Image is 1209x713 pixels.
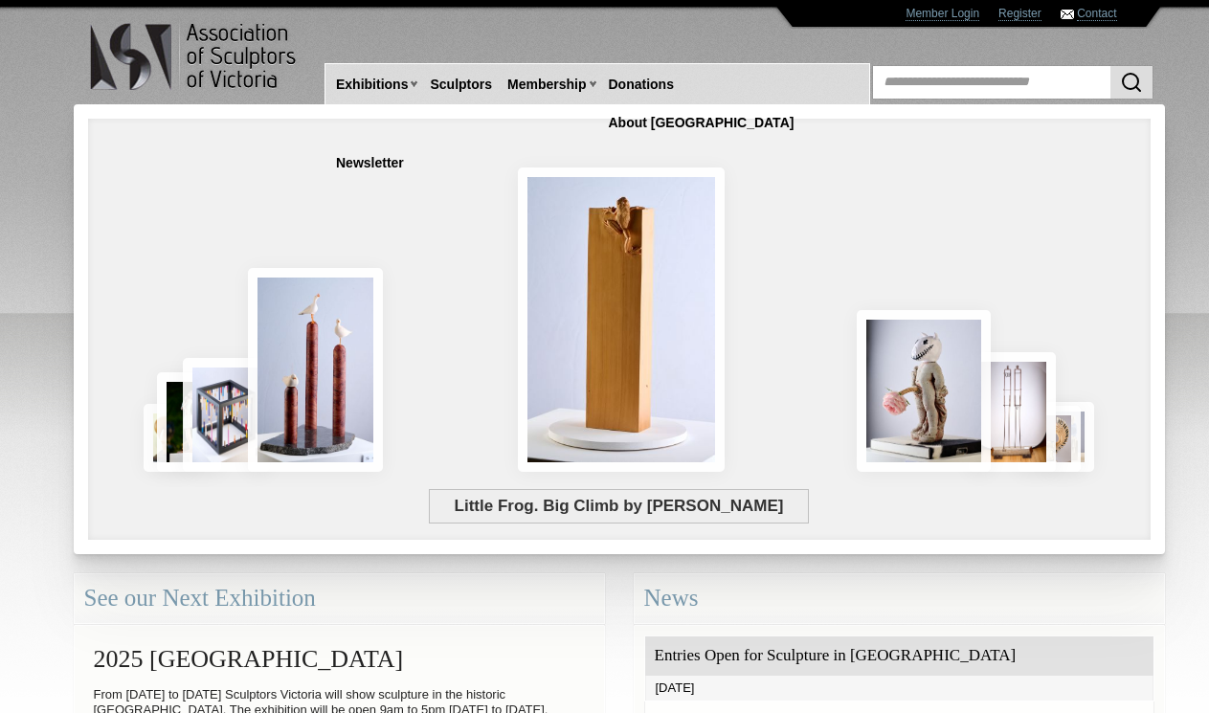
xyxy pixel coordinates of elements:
a: Register [998,7,1041,21]
a: Exhibitions [328,67,415,102]
div: [DATE] [645,676,1153,701]
a: Member Login [906,7,979,21]
div: See our Next Exhibition [74,573,605,624]
img: Waiting together for the Home coming [1044,402,1094,472]
img: logo.png [89,19,300,95]
img: Swingers [969,352,1056,472]
img: Rising Tides [248,268,384,472]
a: Newsletter [328,145,412,181]
img: Let There Be Light [857,310,992,472]
img: Search [1120,71,1143,94]
div: Entries Open for Sculpture in [GEOGRAPHIC_DATA] [645,636,1153,676]
img: Little Frog. Big Climb [518,167,725,472]
a: About [GEOGRAPHIC_DATA] [601,105,802,141]
a: Membership [500,67,593,102]
img: Contact ASV [1061,10,1074,19]
a: Sculptors [422,67,500,102]
a: Donations [601,67,682,102]
span: Little Frog. Big Climb by [PERSON_NAME] [429,489,809,524]
h2: 2025 [GEOGRAPHIC_DATA] [84,635,594,682]
a: Contact [1077,7,1116,21]
div: News [634,573,1165,624]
